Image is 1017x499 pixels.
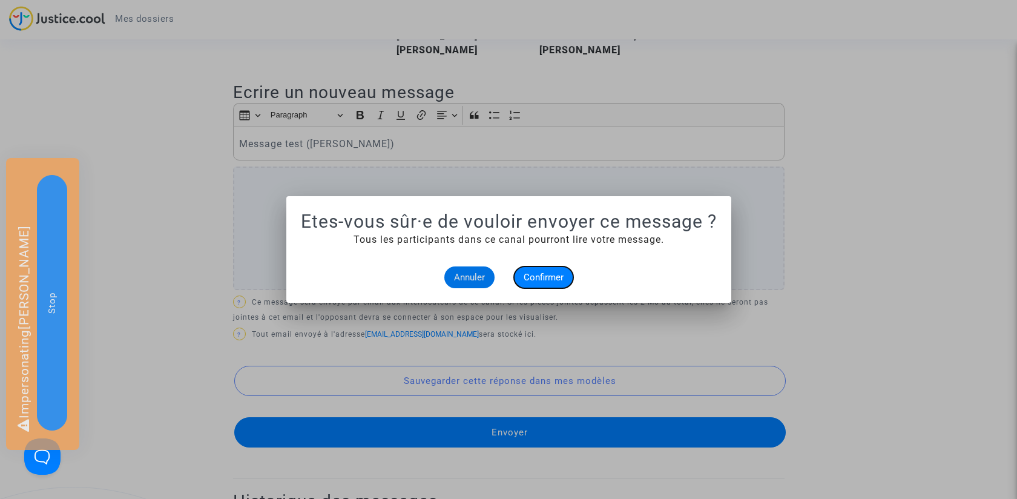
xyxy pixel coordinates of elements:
[24,438,61,475] iframe: Help Scout Beacon - Open
[524,272,564,283] span: Confirmer
[454,272,485,283] span: Annuler
[444,266,495,288] button: Annuler
[514,266,573,288] button: Confirmer
[6,158,79,450] div: Impersonating
[354,234,664,245] span: Tous les participants dans ce canal pourront lire votre message.
[47,292,58,313] span: Stop
[301,211,717,233] h1: Etes-vous sûr·e de vouloir envoyer ce message ?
